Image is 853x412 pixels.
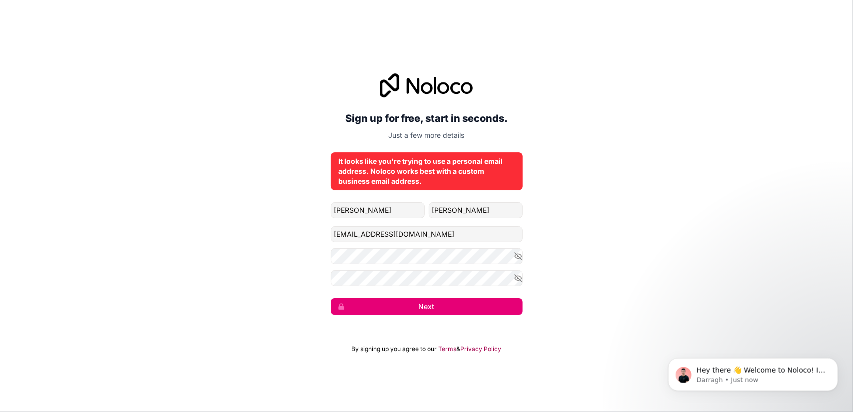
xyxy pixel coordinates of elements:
p: Just a few more details [331,130,523,140]
input: family-name [429,202,523,218]
input: given-name [331,202,425,218]
div: It looks like you're trying to use a personal email address. Noloco works best with a custom busi... [339,156,515,186]
iframe: Intercom notifications message [653,337,853,407]
input: Confirm password [331,270,523,286]
input: Password [331,248,523,264]
input: Email address [331,226,523,242]
a: Privacy Policy [461,345,502,353]
a: Terms [439,345,457,353]
button: Next [331,298,523,315]
span: By signing up you agree to our [352,345,437,353]
h2: Sign up for free, start in seconds. [331,109,523,127]
span: & [457,345,461,353]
